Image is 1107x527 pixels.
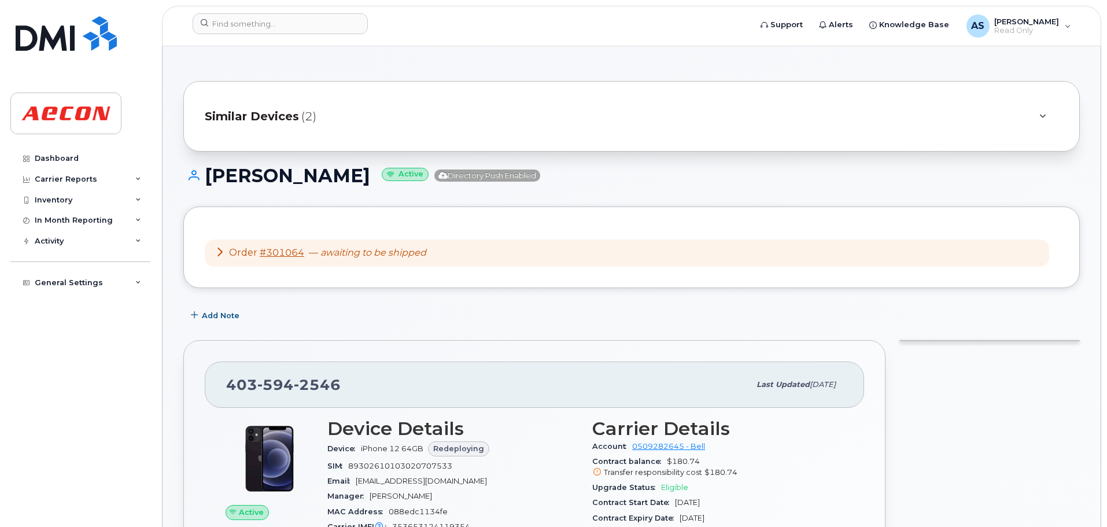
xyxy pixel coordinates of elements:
[592,514,680,522] span: Contract Expiry Date
[434,169,540,182] span: Directory Push Enabled
[235,424,304,493] img: iPhone_12.jpg
[592,457,843,478] span: $180.74
[229,247,257,258] span: Order
[632,442,705,451] a: 0509282645 - Bell
[327,477,356,485] span: Email
[680,514,704,522] span: [DATE]
[309,247,426,258] span: —
[382,168,429,181] small: Active
[370,492,432,500] span: [PERSON_NAME]
[348,462,452,470] span: 89302610103020707533
[239,507,264,518] span: Active
[592,457,667,466] span: Contract balance
[327,444,361,453] span: Device
[433,443,484,454] span: Redeploying
[320,247,426,258] em: awaiting to be shipped
[661,483,688,492] span: Eligible
[294,376,341,393] span: 2546
[183,165,1080,186] h1: [PERSON_NAME]
[592,442,632,451] span: Account
[604,468,702,477] span: Transfer responsibility cost
[356,477,487,485] span: [EMAIL_ADDRESS][DOMAIN_NAME]
[810,380,836,389] span: [DATE]
[757,380,810,389] span: Last updated
[592,483,661,492] span: Upgrade Status
[389,507,448,516] span: 088edc1134fe
[704,468,737,477] span: $180.74
[361,444,423,453] span: iPhone 12 64GB
[327,462,348,470] span: SIM
[257,376,294,393] span: 594
[327,418,578,439] h3: Device Details
[260,247,304,258] a: #301064
[301,108,316,125] span: (2)
[327,507,389,516] span: MAC Address
[202,310,239,321] span: Add Note
[226,376,341,393] span: 403
[183,305,249,326] button: Add Note
[675,498,700,507] span: [DATE]
[205,108,299,125] span: Similar Devices
[592,498,675,507] span: Contract Start Date
[592,418,843,439] h3: Carrier Details
[327,492,370,500] span: Manager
